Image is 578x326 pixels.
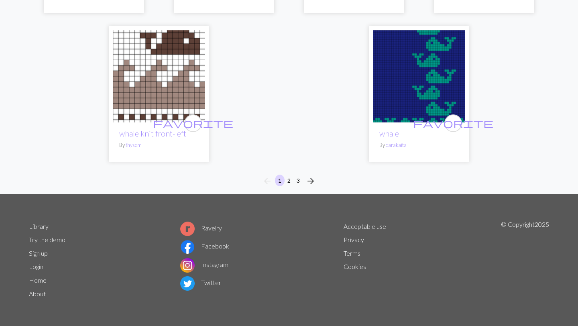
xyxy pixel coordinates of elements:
[29,276,47,284] a: Home
[180,242,229,250] a: Facebook
[444,114,462,132] button: favourite
[306,175,315,187] span: arrow_forward
[126,142,142,148] a: thysem
[29,222,49,230] a: Library
[29,249,48,257] a: Sign up
[184,114,202,132] button: favourite
[275,175,285,186] button: 1
[344,249,360,257] a: Terms
[153,117,233,129] span: favorite
[29,263,43,270] a: Login
[306,176,315,186] i: Next
[379,129,399,138] a: whale
[284,175,294,186] button: 2
[29,290,46,297] a: About
[180,261,228,268] a: Instagram
[113,30,205,122] img: whale knit front-left
[344,263,366,270] a: Cookies
[113,71,205,79] a: whale knit front-left
[344,222,386,230] a: Acceptable use
[180,240,195,254] img: Facebook logo
[119,129,186,138] a: whale knit front-left
[180,279,221,286] a: Twitter
[153,115,233,131] i: favourite
[29,236,65,243] a: Try the demo
[386,142,407,148] a: carakaita
[180,224,222,232] a: Ravelry
[413,115,493,131] i: favourite
[373,30,465,122] img: whale
[373,71,465,79] a: whale
[413,117,493,129] span: favorite
[379,141,459,149] p: By
[303,175,319,187] button: Next
[501,220,549,301] p: © Copyright 2025
[180,276,195,291] img: Twitter logo
[119,141,199,149] p: By
[344,236,364,243] a: Privacy
[259,175,319,187] nav: Page navigation
[180,222,195,236] img: Ravelry logo
[180,258,195,273] img: Instagram logo
[293,175,303,186] button: 3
